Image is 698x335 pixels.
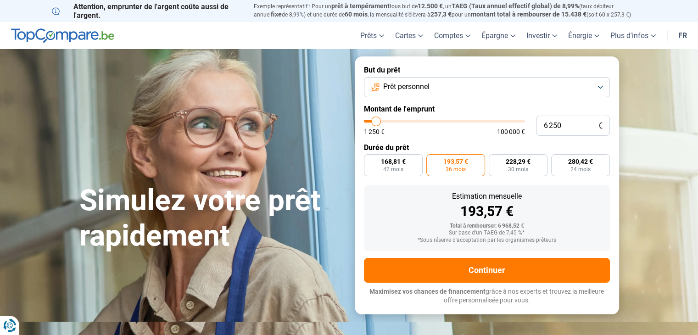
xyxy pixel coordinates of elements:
img: TopCompare [11,28,114,43]
span: 168,81 € [381,158,406,165]
a: fr [673,22,692,49]
div: Sur base d'un TAEG de 7,45 %* [371,230,603,236]
span: 30 mois [508,167,528,172]
button: Continuer [364,258,610,283]
span: 42 mois [383,167,403,172]
span: 100 000 € [497,128,525,135]
span: 36 mois [446,167,466,172]
a: Investir [521,22,563,49]
span: 228,29 € [506,158,530,165]
label: Montant de l'emprunt [364,105,610,113]
a: Énergie [563,22,605,49]
h1: Simulez votre prêt rapidement [79,183,344,254]
span: Maximisez vos chances de financement [369,288,486,295]
p: Exemple représentatif : Pour un tous but de , un (taux débiteur annuel de 8,99%) et une durée de ... [254,2,647,19]
span: 193,57 € [443,158,468,165]
span: 257,3 € [430,11,452,18]
span: 60 mois [345,11,368,18]
a: Comptes [429,22,476,49]
button: Prêt personnel [364,77,610,97]
label: But du prêt [364,66,610,74]
span: prêt à tempérament [331,2,390,10]
a: Plus d'infos [605,22,661,49]
span: € [598,122,603,130]
span: montant total à rembourser de 15.438 € [471,11,586,18]
p: Attention, emprunter de l'argent coûte aussi de l'argent. [52,2,243,20]
span: 280,42 € [568,158,593,165]
a: Épargne [476,22,521,49]
div: *Sous réserve d'acceptation par les organismes prêteurs [371,237,603,244]
a: Cartes [390,22,429,49]
span: 1 250 € [364,128,385,135]
span: Prêt personnel [383,82,430,92]
span: 12.500 € [418,2,443,10]
span: 24 mois [570,167,591,172]
label: Durée du prêt [364,143,610,152]
p: grâce à nos experts et trouvez la meilleure offre personnalisée pour vous. [364,287,610,305]
span: TAEG (Taux annuel effectif global) de 8,99% [452,2,579,10]
div: 193,57 € [371,205,603,218]
div: Estimation mensuelle [371,193,603,200]
div: Total à rembourser: 6 968,52 € [371,223,603,229]
span: fixe [271,11,282,18]
a: Prêts [355,22,390,49]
